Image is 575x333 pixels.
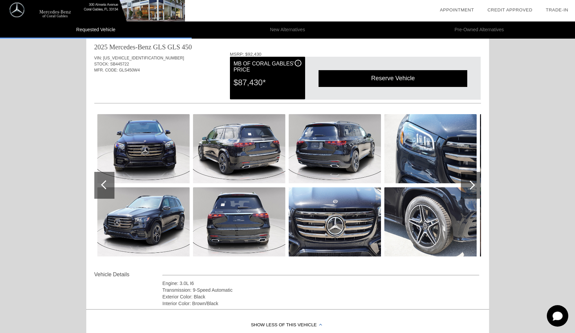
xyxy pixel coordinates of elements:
div: GLS 450 [167,42,192,52]
span: i [298,61,299,65]
svg: Start Chat [547,305,568,327]
span: GLS450W4 [119,68,140,73]
div: Vehicle Details [94,271,162,279]
div: Quoted on [DATE] 1:20:41 PM [94,83,481,94]
div: MSRP: $92,430 [230,52,481,57]
img: image.aspx [480,114,572,183]
a: Trade-In [546,7,568,12]
span: SB445722 [110,62,129,66]
div: Transmission: 9-Speed Automatic [162,287,480,293]
img: image.aspx [480,187,572,256]
div: Reserve Vehicle [319,70,467,87]
div: Exterior Color: Black [162,293,480,300]
a: Appointment [440,7,474,12]
span: MFR. CODE: [94,68,118,73]
a: Credit Approved [487,7,532,12]
span: [US_VEHICLE_IDENTIFICATION_NUMBER] [103,56,184,60]
img: image.aspx [193,187,285,256]
div: Engine: 3.0L I6 [162,280,480,287]
span: STOCK: [94,62,109,66]
img: image.aspx [289,114,381,183]
div: MB of Coral Gables' Price [234,60,301,74]
img: image.aspx [97,114,190,183]
img: image.aspx [289,187,381,256]
li: Pre-Owned Alternatives [383,21,575,39]
img: image.aspx [384,114,477,183]
div: Interior Color: Brown/Black [162,300,480,307]
button: Toggle Chat Window [547,305,568,327]
img: image.aspx [97,187,190,256]
div: 2025 Mercedes-Benz GLS [94,42,166,52]
li: New Alternatives [192,21,383,39]
span: VIN: [94,56,102,60]
img: image.aspx [384,187,477,256]
img: image.aspx [193,114,285,183]
div: $87,430* [234,74,301,91]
